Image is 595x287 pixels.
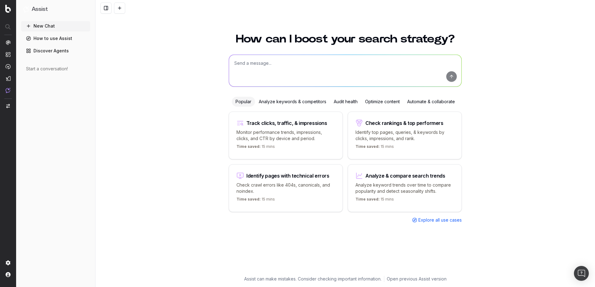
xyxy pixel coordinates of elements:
[365,173,445,178] div: Analyze & compare search trends
[236,197,261,201] span: Time saved:
[21,21,90,31] button: New Chat
[6,272,11,277] img: My account
[355,144,394,152] p: 15 mins
[6,88,11,93] img: Assist
[6,52,11,57] img: Intelligence
[236,144,261,149] span: Time saved:
[6,64,11,69] img: Activation
[355,129,454,142] p: Identify top pages, queries, & keywords by clicks, impressions, and rank.
[6,260,11,265] img: Setting
[246,121,327,126] div: Track clicks, traffic, & impressions
[6,104,10,108] img: Switch project
[365,121,443,126] div: Check rankings & top performers
[232,97,255,107] div: Popular
[6,40,11,45] img: Analytics
[236,129,335,142] p: Monitor performance trends, impressions, clicks, and CTR by device and period.
[236,197,275,204] p: 15 mins
[418,217,462,223] span: Explore all use cases
[21,46,90,56] a: Discover Agents
[246,173,329,178] div: Identify pages with technical errors
[355,197,394,204] p: 15 mins
[6,76,11,81] img: Studio
[21,33,90,43] a: How to use Assist
[355,144,380,149] span: Time saved:
[387,276,447,282] a: Open previous Assist version
[24,5,88,14] button: Assist
[355,182,454,194] p: Analyze keyword trends over time to compare popularity and detect seasonality shifts.
[330,97,361,107] div: Audit health
[24,6,29,12] img: Assist
[412,217,462,223] a: Explore all use cases
[574,266,589,281] div: Open Intercom Messenger
[236,144,275,152] p: 15 mins
[244,276,381,282] p: Assist can make mistakes. Consider checking important information.
[355,197,380,201] span: Time saved:
[229,33,462,45] h1: How can I boost your search strategy?
[26,66,85,72] div: Start a conversation!
[236,182,335,194] p: Check crawl errors like 404s, canonicals, and noindex.
[403,97,459,107] div: Automate & collaborate
[32,5,48,14] h1: Assist
[5,5,11,13] img: Botify logo
[255,97,330,107] div: Analyze keywords & competitors
[361,97,403,107] div: Optimize content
